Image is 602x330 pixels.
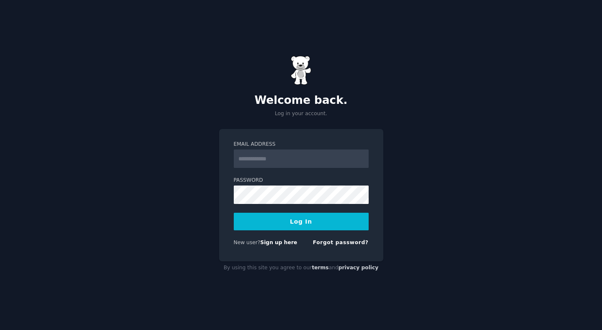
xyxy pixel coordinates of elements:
a: terms [312,265,328,271]
button: Log In [234,213,369,230]
a: Forgot password? [313,240,369,245]
h2: Welcome back. [219,94,383,107]
img: Gummy Bear [291,56,312,85]
span: New user? [234,240,261,245]
label: Password [234,177,369,184]
label: Email Address [234,141,369,148]
a: privacy policy [338,265,379,271]
a: Sign up here [260,240,297,245]
p: Log in your account. [219,110,383,118]
div: By using this site you agree to our and [219,261,383,275]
